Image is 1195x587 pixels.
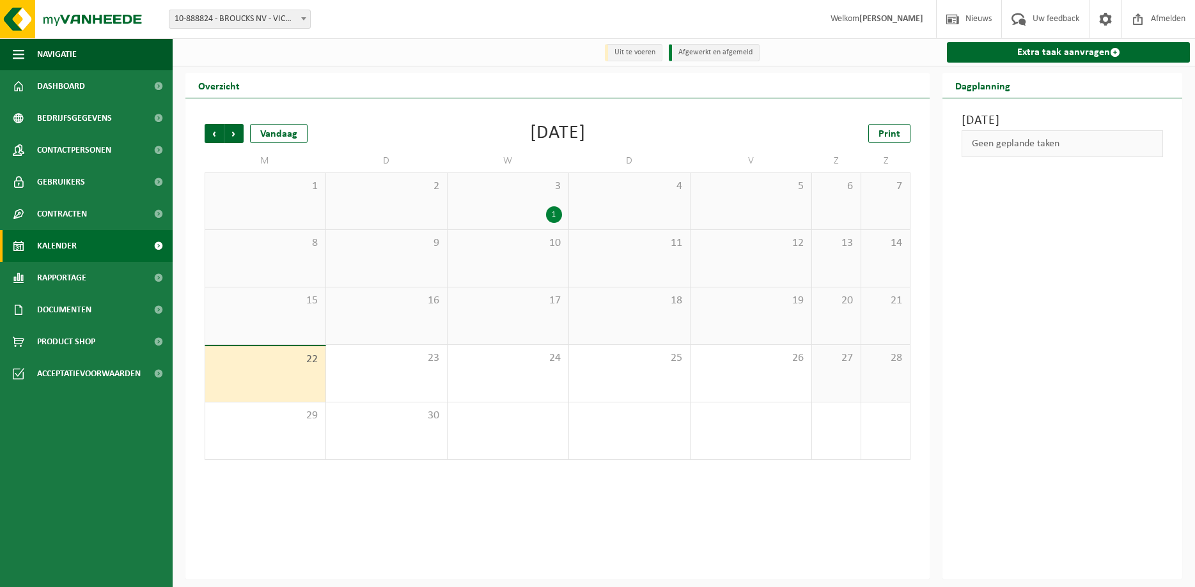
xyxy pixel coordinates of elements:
div: 1 [546,206,562,223]
span: 26 [697,351,805,365]
span: 10-888824 - BROUCKS NV - VICHTE [169,10,311,29]
span: 10 [454,236,562,250]
span: Kalender [37,230,77,262]
a: Print [868,124,910,143]
td: Z [812,149,861,172]
li: Afgewerkt en afgemeld [669,44,760,61]
span: 12 [697,236,805,250]
span: 14 [868,236,903,250]
span: 4 [575,179,683,194]
span: Volgende [224,124,244,143]
h2: Dagplanning [942,73,1023,98]
div: Vandaag [250,124,308,143]
td: V [691,149,812,172]
span: 23 [332,351,441,365]
span: Documenten [37,294,91,326]
a: Extra taak aanvragen [947,42,1190,63]
span: 24 [454,351,562,365]
span: 15 [212,294,319,308]
span: 11 [575,236,683,250]
span: Contactpersonen [37,134,111,166]
span: 22 [212,353,319,367]
span: 6 [818,179,854,194]
li: Uit te voeren [605,44,662,61]
span: 20 [818,294,854,308]
span: Contracten [37,198,87,230]
span: 19 [697,294,805,308]
span: 8 [212,236,319,250]
span: 13 [818,236,854,250]
div: Geen geplande taken [962,130,1163,157]
span: 2 [332,179,441,194]
span: 7 [868,179,903,194]
div: [DATE] [530,124,586,143]
h3: [DATE] [962,111,1163,130]
span: 18 [575,294,683,308]
span: Product Shop [37,326,95,358]
span: 28 [868,351,903,365]
td: D [569,149,691,172]
span: 30 [332,409,441,423]
span: Navigatie [37,38,77,70]
span: 9 [332,236,441,250]
span: Dashboard [37,70,85,102]
span: 25 [575,351,683,365]
span: Vorige [205,124,224,143]
span: 29 [212,409,319,423]
span: Rapportage [37,262,86,294]
span: 16 [332,294,441,308]
td: W [448,149,569,172]
span: 27 [818,351,854,365]
span: Gebruikers [37,166,85,198]
td: M [205,149,326,172]
span: Print [879,129,900,139]
h2: Overzicht [185,73,253,98]
span: 3 [454,179,562,194]
span: 10-888824 - BROUCKS NV - VICHTE [169,10,310,28]
span: Acceptatievoorwaarden [37,358,141,390]
span: 5 [697,179,805,194]
span: 17 [454,294,562,308]
span: 1 [212,179,319,194]
td: Z [861,149,910,172]
span: Bedrijfsgegevens [37,102,112,134]
td: D [326,149,448,172]
strong: [PERSON_NAME] [859,14,923,24]
span: 21 [868,294,903,308]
